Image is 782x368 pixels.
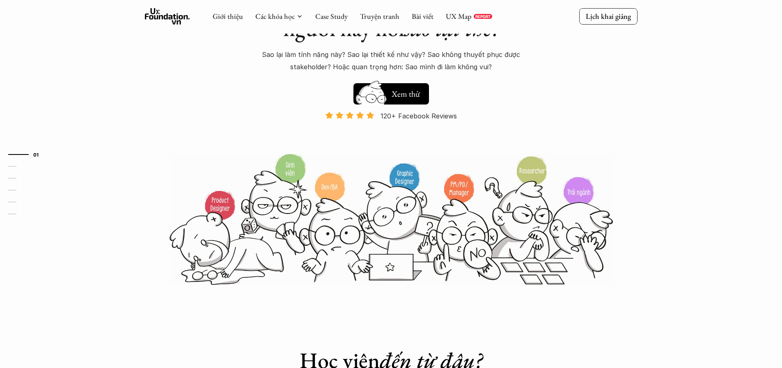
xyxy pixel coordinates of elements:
[412,11,433,21] a: Bài viết
[381,110,457,122] p: 120+ Facebook Reviews
[586,11,631,21] p: Lịch khai giảng
[360,11,399,21] a: Truyện tranh
[255,11,295,21] a: Các khóa học
[318,111,464,152] a: 120+ Facebook Reviews
[390,88,421,100] h5: Xem thử
[579,8,638,24] a: Lịch khai giảng
[446,11,472,21] a: UX Map
[213,11,243,21] a: Giới thiệu
[248,48,535,73] p: Sao lại làm tính năng này? Sao lại thiết kế như vậy? Sao không thuyết phục được stakeholder? Hoặc...
[8,150,47,159] a: 01
[353,79,429,104] a: Xem thử
[475,14,491,19] p: REPORT
[33,151,39,157] strong: 01
[315,11,348,21] a: Case Study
